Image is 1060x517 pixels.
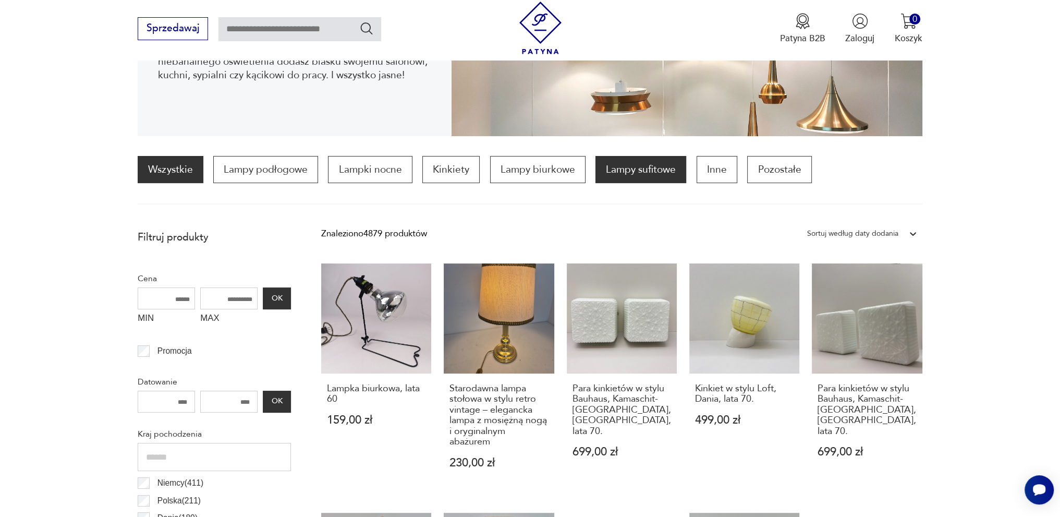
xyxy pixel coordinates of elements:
[818,383,917,437] h3: Para kinkietów w stylu Bauhaus, Kamaschit-[GEOGRAPHIC_DATA], [GEOGRAPHIC_DATA], lata 70.
[138,17,208,40] button: Sprzedawaj
[697,156,737,183] a: Inne
[138,375,291,389] p: Datowanie
[695,415,794,426] p: 499,00 zł
[689,263,799,493] a: Kinkiet w stylu Loft, Dania, lata 70.Kinkiet w stylu Loft, Dania, lata 70.499,00 zł
[138,25,208,33] a: Sprzedawaj
[514,2,567,54] img: Patyna - sklep z meblami i dekoracjami vintage
[572,447,671,458] p: 699,00 zł
[567,263,677,493] a: Para kinkietów w stylu Bauhaus, Kamaschit-Silistra, Niemcy, lata 70.Para kinkietów w stylu Bauhau...
[138,231,291,244] p: Filtruj produkty
[327,383,426,405] h3: Lampka biurkowa, lata 60
[327,415,426,426] p: 159,00 zł
[263,287,291,309] button: OK
[780,13,825,44] button: Patyna B2B
[812,263,922,493] a: Para kinkietów w stylu Bauhaus, Kamaschit-Silistra, Niemcy, lata 70.Para kinkietów w stylu Bauhau...
[795,13,811,29] img: Ikona medalu
[1025,475,1054,504] iframe: Smartsupp widget button
[909,14,920,25] div: 0
[328,156,412,183] a: Lampki nocne
[359,21,374,36] button: Szukaj
[321,227,427,241] div: Znaleziono 4879 produktów
[213,156,318,183] a: Lampy podłogowe
[490,156,586,183] a: Lampy biurkowe
[572,383,671,437] h3: Para kinkietów w stylu Bauhaus, Kamaschit-[GEOGRAPHIC_DATA], [GEOGRAPHIC_DATA], lata 70.
[449,383,549,447] h3: Starodawna lampa stołowa w stylu retro vintage – elegancka lampa z mosiężną nogą i oryginalnym ab...
[845,32,874,44] p: Zaloguj
[900,13,917,29] img: Ikona koszyka
[321,263,431,493] a: Lampka biurkowa, lata 60Lampka biurkowa, lata 60159,00 zł
[138,156,203,183] a: Wszystkie
[780,32,825,44] p: Patyna B2B
[449,458,549,468] p: 230,00 zł
[895,32,922,44] p: Koszyk
[845,13,874,44] button: Zaloguj
[807,227,898,241] div: Sortuj według daty dodania
[852,13,868,29] img: Ikonka użytkownika
[263,391,291,413] button: OK
[818,447,917,458] p: 699,00 zł
[595,156,686,183] a: Lampy sufitowe
[695,383,794,405] h3: Kinkiet w stylu Loft, Dania, lata 70.
[157,494,201,508] p: Polska ( 211 )
[444,263,554,493] a: Starodawna lampa stołowa w stylu retro vintage – elegancka lampa z mosiężną nogą i oryginalnym ab...
[895,13,922,44] button: 0Koszyk
[138,309,195,329] label: MIN
[200,309,258,329] label: MAX
[157,476,203,490] p: Niemcy ( 411 )
[780,13,825,44] a: Ikona medaluPatyna B2B
[157,344,192,358] p: Promocja
[138,272,291,285] p: Cena
[138,427,291,441] p: Kraj pochodzenia
[422,156,480,183] a: Kinkiety
[747,156,811,183] a: Pozostałe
